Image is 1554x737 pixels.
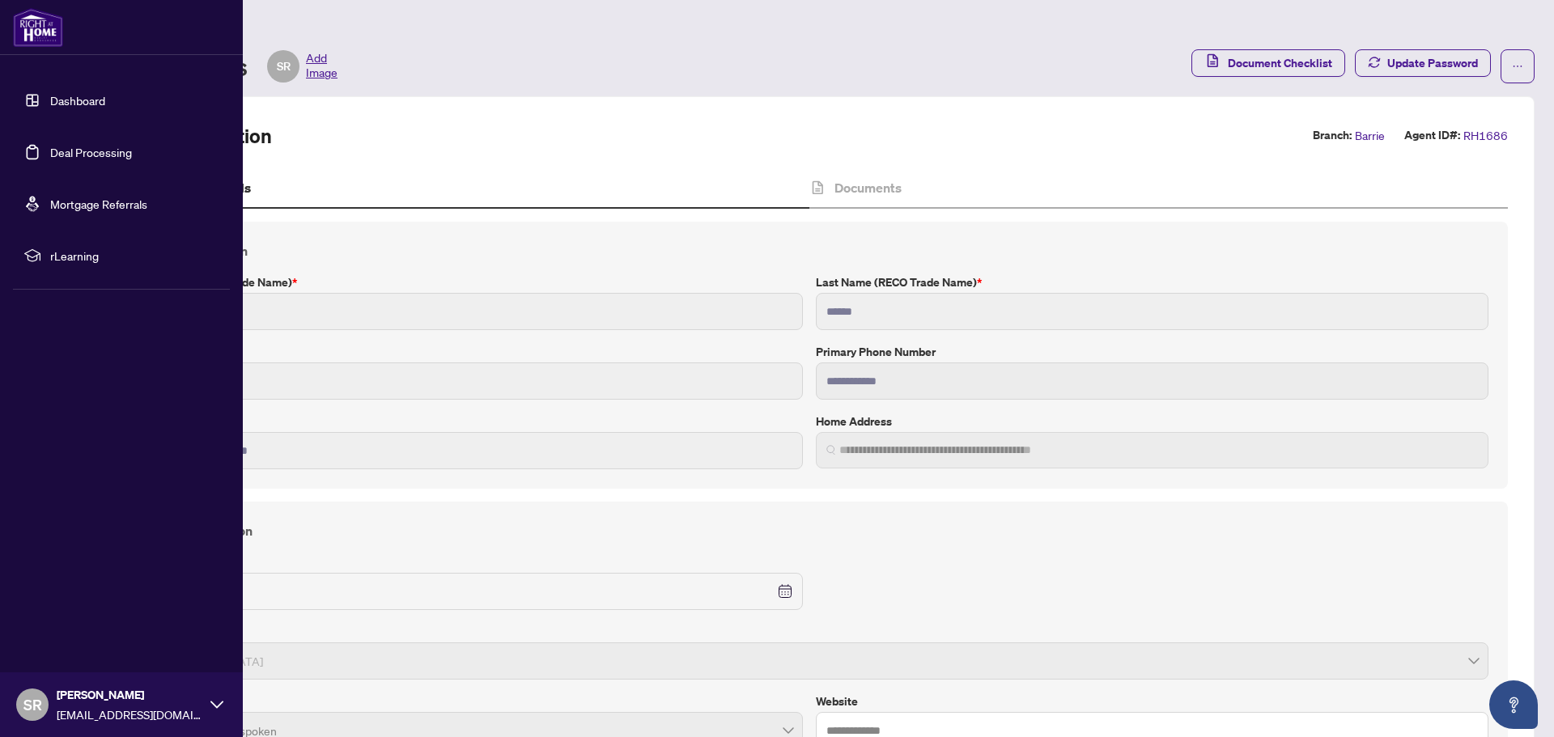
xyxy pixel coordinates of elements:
[50,93,105,108] a: Dashboard
[50,247,219,265] span: rLearning
[826,445,836,455] img: search_icon
[50,145,132,159] a: Deal Processing
[277,57,291,75] span: SR
[130,273,803,291] label: First Name (RECO Trade Name)
[1313,126,1352,145] label: Branch:
[306,50,338,83] span: Add Image
[57,686,202,704] span: [PERSON_NAME]
[1404,126,1460,145] label: Agent ID#:
[130,413,803,430] label: E-mail Address
[1387,50,1478,76] span: Update Password
[816,693,1488,710] label: Website
[1512,61,1523,72] span: ellipsis
[130,343,803,361] label: Legal Name
[130,553,803,571] label: Date of Birth
[1489,680,1538,729] button: Open asap
[1355,49,1491,77] button: Update Password
[816,343,1488,361] label: Primary Phone Number
[50,197,147,211] a: Mortgage Referrals
[816,273,1488,291] label: Last Name (RECO Trade Name)
[140,646,1479,676] span: Male
[130,521,1488,540] h4: Personal Information
[1191,49,1345,77] button: Document Checklist
[130,623,1488,641] label: Gender
[13,8,63,47] img: logo
[1355,126,1385,145] span: Barrie
[23,693,42,716] span: SR
[130,241,1488,260] h4: Contact Information
[816,413,1488,430] label: Home Address
[57,705,202,723] span: [EMAIL_ADDRESS][DOMAIN_NAME]
[1228,50,1332,76] span: Document Checklist
[130,693,803,710] label: Languages spoken
[834,178,902,197] h4: Documents
[1463,126,1508,145] span: RH1686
